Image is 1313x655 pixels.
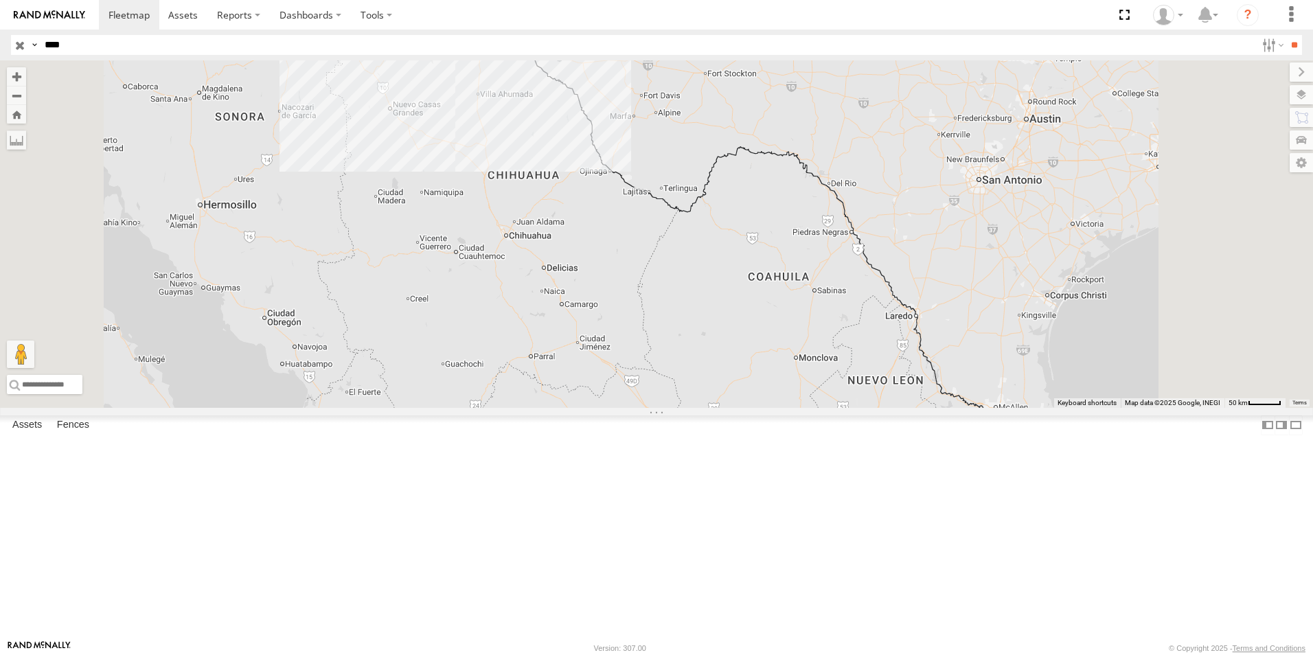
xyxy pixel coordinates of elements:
a: Terms and Conditions [1233,644,1305,652]
label: Measure [7,130,26,150]
button: Zoom in [7,67,26,86]
button: Drag Pegman onto the map to open Street View [7,341,34,368]
button: Zoom out [7,86,26,105]
label: Dock Summary Table to the Left [1261,415,1275,435]
img: rand-logo.svg [14,10,85,20]
div: Version: 307.00 [594,644,646,652]
label: Fences [50,415,96,435]
label: Assets [5,415,49,435]
label: Search Filter Options [1257,35,1286,55]
button: Keyboard shortcuts [1058,398,1117,408]
div: © Copyright 2025 - [1169,644,1305,652]
button: Zoom Home [7,105,26,124]
span: Map data ©2025 Google, INEGI [1125,399,1220,406]
div: MANUEL HERNANDEZ [1148,5,1188,25]
label: Search Query [29,35,40,55]
a: Visit our Website [8,641,71,655]
label: Dock Summary Table to the Right [1275,415,1288,435]
span: 50 km [1229,399,1248,406]
button: Map Scale: 50 km per 45 pixels [1224,398,1286,408]
i: ? [1237,4,1259,26]
label: Hide Summary Table [1289,415,1303,435]
label: Map Settings [1290,153,1313,172]
a: Terms (opens in new tab) [1292,400,1307,406]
